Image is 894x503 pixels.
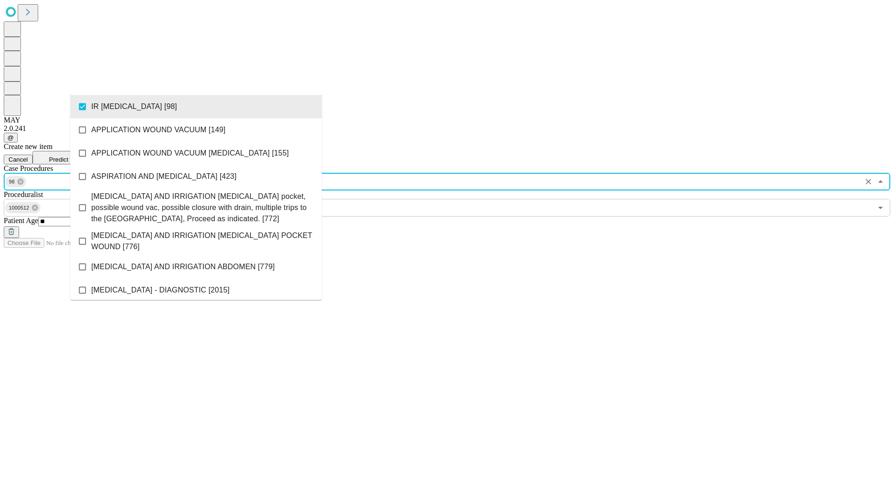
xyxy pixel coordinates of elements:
[4,124,890,133] div: 2.0.241
[4,116,890,124] div: MAY
[4,217,38,224] span: Patient Age
[5,202,41,213] div: 1000512
[91,171,237,182] span: ASPIRATION AND [MEDICAL_DATA] [423]
[8,156,28,163] span: Cancel
[5,176,26,187] div: 98
[874,201,887,214] button: Open
[91,101,177,112] span: IR [MEDICAL_DATA] [98]
[91,230,314,252] span: [MEDICAL_DATA] AND IRRIGATION [MEDICAL_DATA] POCKET WOUND [776]
[7,134,14,141] span: @
[862,175,875,188] button: Clear
[91,261,275,272] span: [MEDICAL_DATA] AND IRRIGATION ABDOMEN [779]
[33,151,75,164] button: Predict
[5,203,33,213] span: 1000512
[91,148,289,159] span: APPLICATION WOUND VACUUM [MEDICAL_DATA] [155]
[49,156,68,163] span: Predict
[91,124,225,136] span: APPLICATION WOUND VACUUM [149]
[91,285,230,296] span: [MEDICAL_DATA] - DIAGNOSTIC [2015]
[4,155,33,164] button: Cancel
[4,164,53,172] span: Scheduled Procedure
[91,191,314,224] span: [MEDICAL_DATA] AND IRRIGATION [MEDICAL_DATA] pocket, possible wound vac, possible closure with dr...
[5,177,19,187] span: 98
[4,143,53,150] span: Create new item
[874,175,887,188] button: Close
[4,190,43,198] span: Proceduralist
[4,133,18,143] button: @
